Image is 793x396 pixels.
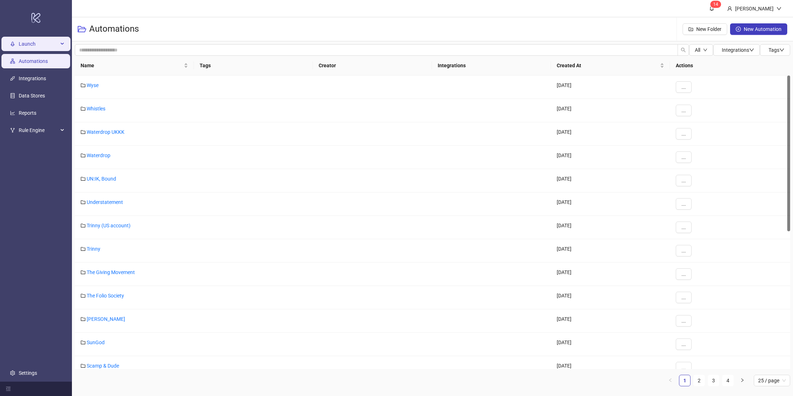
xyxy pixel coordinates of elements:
[709,6,714,11] span: bell
[682,224,686,230] span: ...
[682,178,686,183] span: ...
[676,268,692,280] button: ...
[682,84,686,90] span: ...
[749,47,754,53] span: down
[81,106,86,111] span: folder
[81,246,86,251] span: folder
[551,56,670,76] th: Created At
[682,201,686,207] span: ...
[682,131,686,137] span: ...
[713,44,760,56] button: Integrationsdown
[676,81,692,93] button: ...
[81,317,86,322] span: folder
[740,378,744,382] span: right
[779,47,784,53] span: down
[682,271,686,277] span: ...
[87,293,124,299] a: The Folio Society
[551,122,670,146] div: [DATE]
[776,6,781,11] span: down
[708,375,719,386] a: 3
[736,27,741,32] span: plus-circle
[723,375,733,386] a: 4
[81,129,86,135] span: folder
[87,269,135,275] a: The Giving Movement
[87,176,116,182] a: UN:IK, Bound
[19,110,36,116] a: Reports
[693,375,705,386] li: 2
[6,386,11,391] span: menu-fold
[19,37,58,51] span: Launch
[713,2,716,7] span: 1
[676,105,692,116] button: ...
[676,292,692,303] button: ...
[19,76,46,81] a: Integrations
[81,200,86,205] span: folder
[682,365,686,370] span: ...
[730,23,787,35] button: New Automation
[19,370,37,376] a: Settings
[744,26,781,32] span: New Automation
[682,318,686,324] span: ...
[727,6,732,11] span: user
[87,223,131,228] a: Trinny (US account)
[703,48,707,52] span: down
[19,93,45,99] a: Data Stores
[81,223,86,228] span: folder
[81,270,86,275] span: folder
[87,340,105,345] a: SunGod
[676,362,692,373] button: ...
[695,47,700,53] span: All
[708,375,719,386] li: 3
[688,27,693,32] span: folder-add
[682,108,686,113] span: ...
[81,153,86,158] span: folder
[81,62,182,69] span: Name
[682,295,686,300] span: ...
[551,239,670,263] div: [DATE]
[665,375,676,386] li: Previous Page
[769,47,784,53] span: Tags
[551,263,670,286] div: [DATE]
[694,375,705,386] a: 2
[551,76,670,99] div: [DATE]
[551,286,670,309] div: [DATE]
[87,82,99,88] a: Wyse
[676,315,692,327] button: ...
[87,316,125,322] a: [PERSON_NAME]
[676,198,692,210] button: ...
[87,363,119,369] a: Scamp & Dude
[551,356,670,379] div: [DATE]
[710,1,721,8] sup: 14
[679,375,690,386] a: 1
[10,128,15,133] span: fork
[676,151,692,163] button: ...
[676,245,692,256] button: ...
[682,248,686,254] span: ...
[313,56,432,76] th: Creator
[81,363,86,368] span: folder
[551,216,670,239] div: [DATE]
[758,375,786,386] span: 25 / page
[676,128,692,140] button: ...
[432,56,551,76] th: Integrations
[81,83,86,88] span: folder
[81,176,86,181] span: folder
[551,146,670,169] div: [DATE]
[683,23,727,35] button: New Folder
[696,26,721,32] span: New Folder
[668,378,673,382] span: left
[689,44,713,56] button: Alldown
[551,192,670,216] div: [DATE]
[716,2,718,7] span: 4
[737,375,748,386] li: Next Page
[87,153,110,158] a: Waterdrop
[19,58,48,64] a: Automations
[676,338,692,350] button: ...
[75,56,194,76] th: Name
[78,25,86,33] span: folder-open
[737,375,748,386] button: right
[81,340,86,345] span: folder
[681,47,686,53] span: search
